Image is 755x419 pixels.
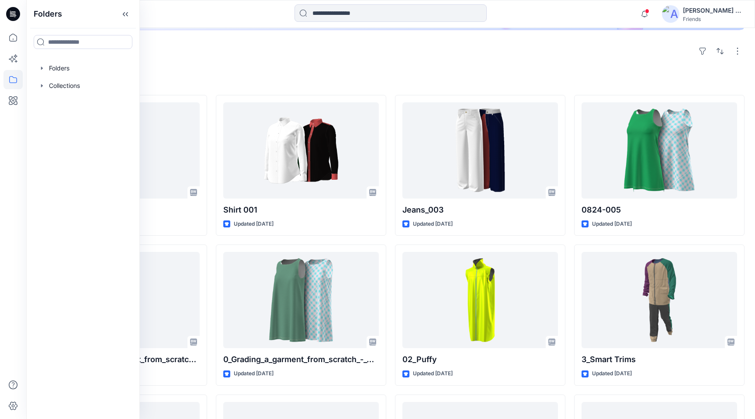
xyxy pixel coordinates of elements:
div: [PERSON_NAME] Shamu [683,5,744,16]
img: avatar [662,5,679,23]
p: Shirt 001 [223,204,379,216]
p: 3_Smart Trims [582,353,737,366]
p: 0824-005 [582,204,737,216]
p: Updated [DATE] [413,220,453,229]
a: Shirt 001 [223,102,379,199]
p: Jeans_003 [402,204,558,216]
a: 02_Puffy [402,252,558,348]
p: Updated [DATE] [413,369,453,378]
a: 3_Smart Trims [582,252,737,348]
a: 0_Grading_a_garment_from_scratch_-_Garment [223,252,379,348]
h4: Styles [37,76,745,86]
a: 0824-005 [582,102,737,199]
p: 0_Grading_a_garment_from_scratch_-_Garment [223,353,379,366]
p: Updated [DATE] [592,369,632,378]
p: Updated [DATE] [234,369,274,378]
a: Jeans_003 [402,102,558,199]
p: 02_Puffy [402,353,558,366]
p: Updated [DATE] [234,220,274,229]
p: Updated [DATE] [592,220,632,229]
div: Friends [683,16,744,22]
